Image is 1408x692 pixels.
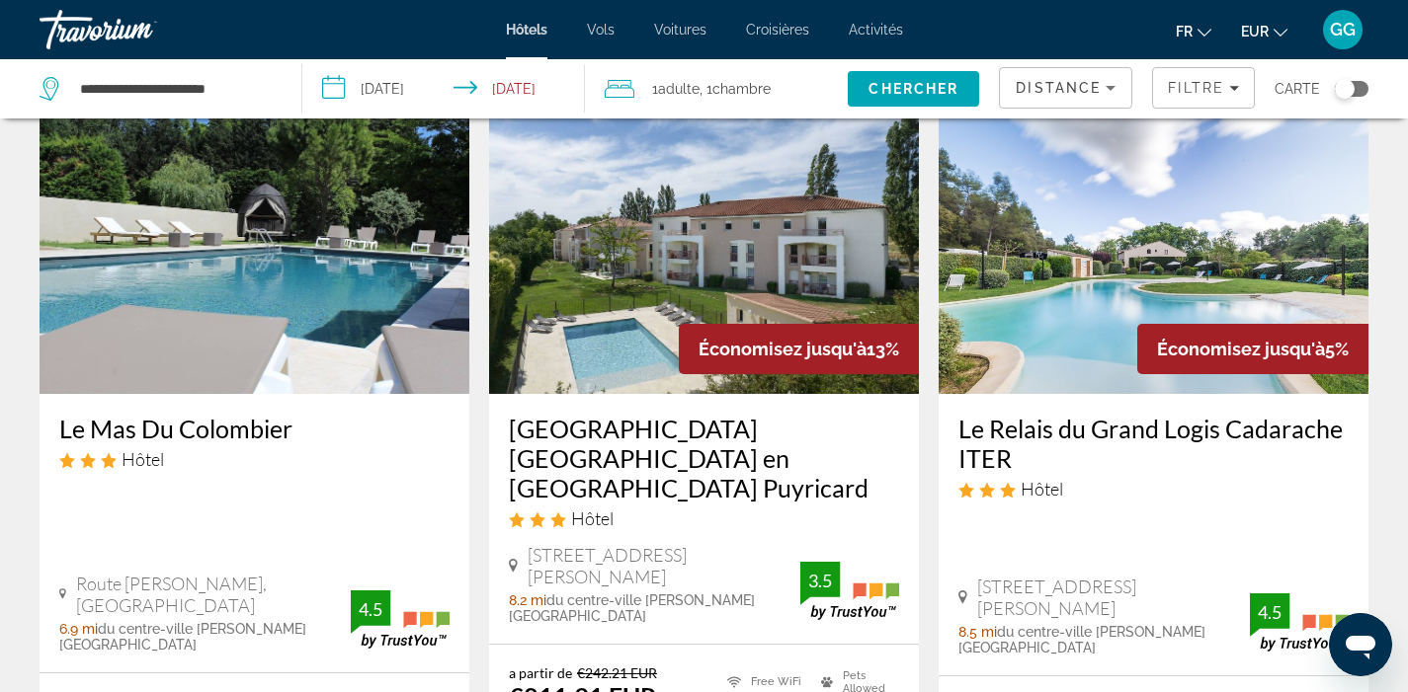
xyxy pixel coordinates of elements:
del: €242.21 EUR [577,664,657,681]
span: Économisez jusqu'à [1157,339,1325,359]
img: Le Relais du Grand Logis Cadarache ITER [939,78,1368,394]
div: 4.5 [351,597,390,621]
img: TrustYou guest rating badge [351,590,450,649]
span: Adulte [658,81,700,97]
span: Économisez jusqu'à [699,339,867,359]
span: 6.9 mi [59,621,98,637]
img: Le Mas Du Colombier [40,78,469,394]
div: 3 star Hotel [59,448,450,470]
div: 4.5 [1250,600,1289,624]
span: du centre-ville [PERSON_NAME][GEOGRAPHIC_DATA] [509,592,755,624]
span: Hôtel [1021,478,1063,500]
span: Chercher [869,81,958,97]
span: EUR [1241,24,1269,39]
a: Travorium [40,4,237,55]
a: Le Relais du Grand Logis Cadarache ITER [958,414,1349,473]
div: 3 star Hotel [958,478,1349,500]
span: Hôtel [122,448,164,470]
span: GG [1330,20,1356,39]
span: 8.2 mi [509,592,546,608]
span: 1 [652,75,700,103]
iframe: Bouton de lancement de la fenêtre de messagerie [1329,613,1392,676]
span: [STREET_ADDRESS][PERSON_NAME] [528,544,800,587]
span: Filtre [1168,80,1224,96]
a: Croisières [746,22,809,38]
div: 5% [1137,324,1368,374]
span: Route [PERSON_NAME], [GEOGRAPHIC_DATA] [76,573,351,616]
div: 3.5 [800,569,840,592]
a: Le Mas Du Colombier [59,414,450,443]
span: Carte [1275,75,1320,103]
a: [GEOGRAPHIC_DATA] [GEOGRAPHIC_DATA] en [GEOGRAPHIC_DATA] Puyricard [509,414,899,502]
span: du centre-ville [PERSON_NAME][GEOGRAPHIC_DATA] [958,624,1205,655]
button: Travelers: 1 adult, 0 children [585,59,848,118]
span: Hôtel [571,507,614,529]
span: 8.5 mi [958,624,997,640]
span: , 1 [700,75,771,103]
div: 3 star Hotel [509,507,899,529]
mat-select: Sort by [1016,76,1116,100]
input: Search hotel destination [78,74,272,104]
span: Distance [1016,80,1101,96]
span: fr [1176,24,1193,39]
a: Voitures [654,22,706,38]
img: TrustYou guest rating badge [1250,593,1349,652]
span: du centre-ville [PERSON_NAME][GEOGRAPHIC_DATA] [59,621,306,653]
a: Vols [587,22,615,38]
span: Chambre [712,81,771,97]
span: a partir de [509,664,572,681]
a: Activités [849,22,903,38]
button: Filters [1152,67,1255,109]
button: User Menu [1317,9,1368,50]
img: TrustYou guest rating badge [800,562,899,620]
button: Search [848,71,979,107]
div: 13% [679,324,919,374]
button: Toggle map [1320,80,1368,98]
button: Select check in and out date [302,59,585,118]
button: Change language [1176,17,1211,45]
span: [STREET_ADDRESS][PERSON_NAME] [977,576,1250,619]
button: Change currency [1241,17,1287,45]
a: Hôtels [506,22,547,38]
img: Garden & City Aix en Provence Puyricard [489,78,919,394]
